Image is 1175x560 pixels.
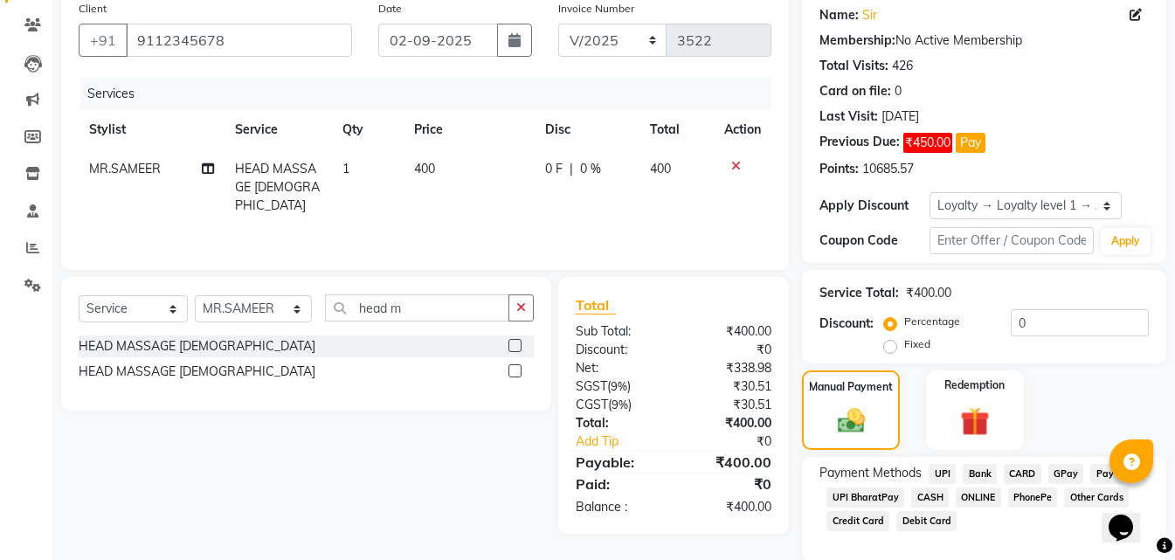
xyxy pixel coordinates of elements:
[819,6,859,24] div: Name:
[714,110,771,149] th: Action
[892,57,913,75] div: 426
[904,314,960,329] label: Percentage
[563,396,674,414] div: ( )
[576,296,616,315] span: Total
[650,161,671,176] span: 400
[89,161,161,176] span: MR.SAMEER
[1008,487,1058,508] span: PhonePe
[563,377,674,396] div: ( )
[674,322,784,341] div: ₹400.00
[862,160,914,178] div: 10685.57
[929,464,956,484] span: UPI
[79,363,315,381] div: HEAD MASSAGE [DEMOGRAPHIC_DATA]
[895,82,902,100] div: 0
[674,341,784,359] div: ₹0
[819,31,895,50] div: Membership:
[1102,490,1158,543] iframe: chat widget
[563,474,674,494] div: Paid:
[829,405,874,437] img: _cash.svg
[611,379,627,393] span: 9%
[576,397,608,412] span: CGST
[558,1,634,17] label: Invoice Number
[819,82,891,100] div: Card on file:
[563,322,674,341] div: Sub Total:
[674,396,784,414] div: ₹30.51
[1004,464,1041,484] span: CARD
[674,498,784,516] div: ₹400.00
[903,133,952,153] span: ₹450.00
[563,432,693,451] a: Add Tip
[674,414,784,432] div: ₹400.00
[79,337,315,356] div: HEAD MASSAGE [DEMOGRAPHIC_DATA]
[612,398,628,411] span: 9%
[692,432,784,451] div: ₹0
[826,487,904,508] span: UPI BharatPay
[911,487,949,508] span: CASH
[80,78,784,110] div: Services
[951,404,999,439] img: _gift.svg
[580,160,601,178] span: 0 %
[225,110,332,149] th: Service
[819,133,900,153] div: Previous Due:
[674,474,784,494] div: ₹0
[235,161,320,213] span: HEAD MASSAGE [DEMOGRAPHIC_DATA]
[819,464,922,482] span: Payment Methods
[881,107,919,126] div: [DATE]
[819,232,930,250] div: Coupon Code
[563,359,674,377] div: Net:
[570,160,573,178] span: |
[535,110,639,149] th: Disc
[819,31,1149,50] div: No Active Membership
[826,511,889,531] span: Credit Card
[563,414,674,432] div: Total:
[963,464,997,484] span: Bank
[956,133,985,153] button: Pay
[1048,464,1084,484] span: GPay
[639,110,714,149] th: Total
[819,284,899,302] div: Service Total:
[1101,228,1151,254] button: Apply
[1090,464,1132,484] span: PayTM
[79,110,225,149] th: Stylist
[674,377,784,396] div: ₹30.51
[378,1,402,17] label: Date
[342,161,349,176] span: 1
[126,24,352,57] input: Search by Name/Mobile/Email/Code
[819,57,888,75] div: Total Visits:
[809,379,893,395] label: Manual Payment
[906,284,951,302] div: ₹400.00
[819,197,930,215] div: Apply Discount
[79,1,107,17] label: Client
[674,452,784,473] div: ₹400.00
[414,161,435,176] span: 400
[819,160,859,178] div: Points:
[563,452,674,473] div: Payable:
[944,377,1005,393] label: Redemption
[325,294,508,321] input: Search or Scan
[819,107,878,126] div: Last Visit:
[79,24,128,57] button: +91
[904,336,930,352] label: Fixed
[545,160,563,178] span: 0 F
[1064,487,1129,508] span: Other Cards
[576,378,607,394] span: SGST
[332,110,404,149] th: Qty
[563,498,674,516] div: Balance :
[956,487,1001,508] span: ONLINE
[930,227,1094,254] input: Enter Offer / Coupon Code
[404,110,535,149] th: Price
[674,359,784,377] div: ₹338.98
[563,341,674,359] div: Discount:
[862,6,877,24] a: Sir
[819,315,874,333] div: Discount:
[896,511,957,531] span: Debit Card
